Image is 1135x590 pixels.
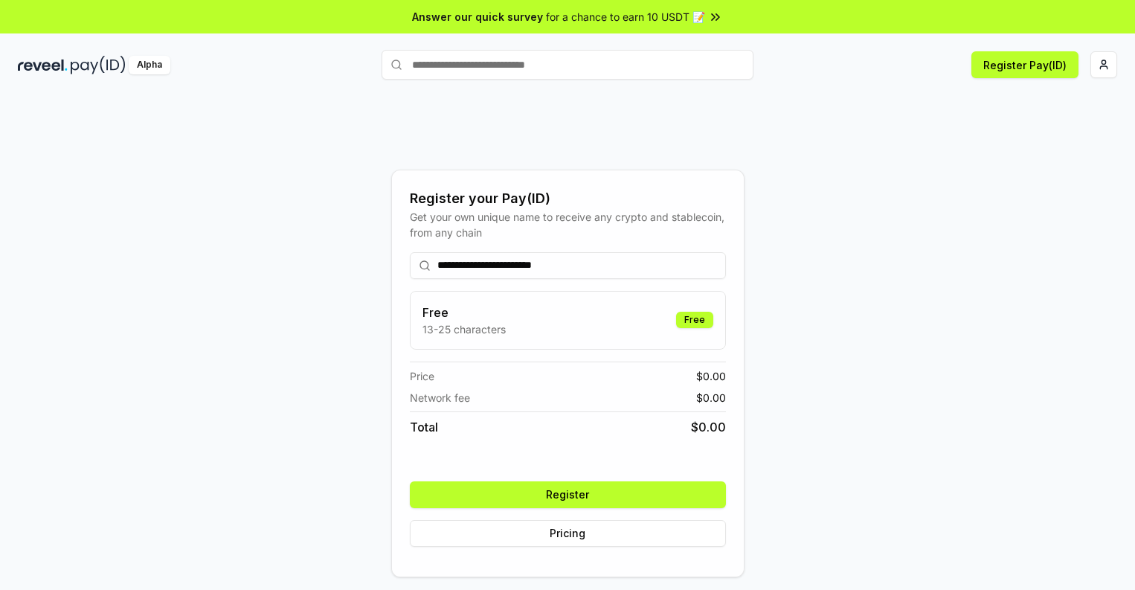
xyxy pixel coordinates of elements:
[410,368,434,384] span: Price
[129,56,170,74] div: Alpha
[546,9,705,25] span: for a chance to earn 10 USDT 📝
[410,520,726,547] button: Pricing
[71,56,126,74] img: pay_id
[422,304,506,321] h3: Free
[410,188,726,209] div: Register your Pay(ID)
[691,418,726,436] span: $ 0.00
[422,321,506,337] p: 13-25 characters
[971,51,1078,78] button: Register Pay(ID)
[696,368,726,384] span: $ 0.00
[696,390,726,405] span: $ 0.00
[18,56,68,74] img: reveel_dark
[410,390,470,405] span: Network fee
[410,418,438,436] span: Total
[410,209,726,240] div: Get your own unique name to receive any crypto and stablecoin, from any chain
[676,312,713,328] div: Free
[412,9,543,25] span: Answer our quick survey
[410,481,726,508] button: Register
